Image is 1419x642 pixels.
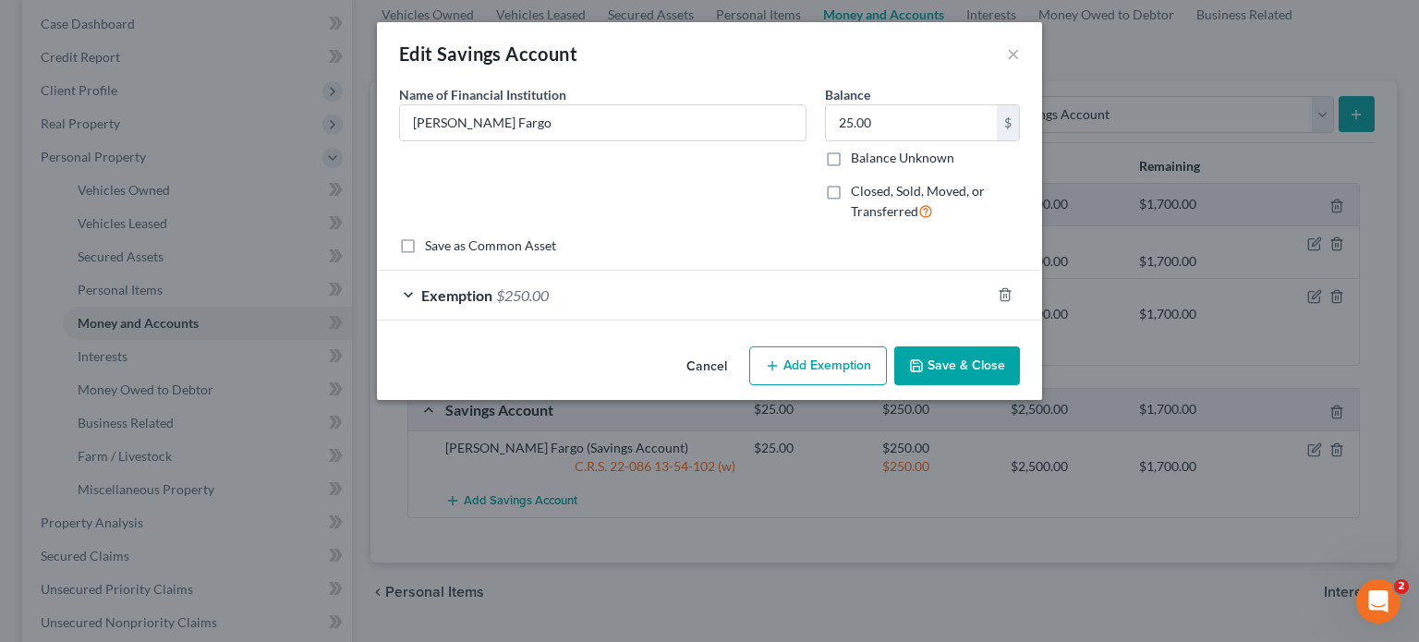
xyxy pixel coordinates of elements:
label: Save as Common Asset [425,236,556,255]
div: $ [997,105,1019,140]
label: Balance [825,85,870,104]
span: Closed, Sold, Moved, or Transferred [851,183,985,219]
span: 2 [1394,579,1409,594]
button: Cancel [672,348,742,385]
div: Edit Savings Account [399,41,577,67]
button: Add Exemption [749,346,887,385]
iframe: Intercom live chat [1356,579,1401,624]
span: $250.00 [496,286,549,304]
input: Enter name... [400,105,806,140]
label: Balance Unknown [851,149,954,167]
input: 0.00 [826,105,997,140]
button: Save & Close [894,346,1020,385]
button: × [1007,42,1020,65]
span: Exemption [421,286,492,304]
span: Name of Financial Institution [399,87,566,103]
